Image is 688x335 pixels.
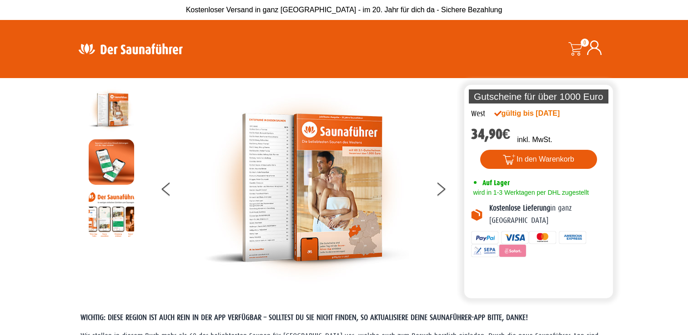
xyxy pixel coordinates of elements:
bdi: 34,90 [471,126,511,143]
span: Auf Lager [482,178,510,187]
img: Anleitung7tn [89,192,134,237]
span: 0 [581,39,589,47]
span: Kostenloser Versand in ganz [GEOGRAPHIC_DATA] - im 20. Jahr für dich da - Sichere Bezahlung [186,6,502,14]
p: inkl. MwSt. [517,134,552,145]
img: MOCKUP-iPhone_regional [89,139,134,185]
span: wird in 1-3 Werktagen per DHL zugestellt [471,189,589,196]
button: In den Warenkorb [480,150,597,169]
p: Gutscheine für über 1000 Euro [469,89,609,103]
div: gültig bis [DATE] [494,108,580,119]
img: der-saunafuehrer-2025-west [204,87,409,288]
p: in ganz [GEOGRAPHIC_DATA] [489,202,607,227]
span: € [502,126,511,143]
div: West [471,108,485,120]
img: der-saunafuehrer-2025-west [89,87,134,133]
span: WICHTIG: DIESE REGION IST AUCH REIN IN DER APP VERFÜGBAR – SOLLTEST DU SIE NICHT FINDEN, SO AKTUA... [80,313,528,322]
b: Kostenlose Lieferung [489,204,550,212]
